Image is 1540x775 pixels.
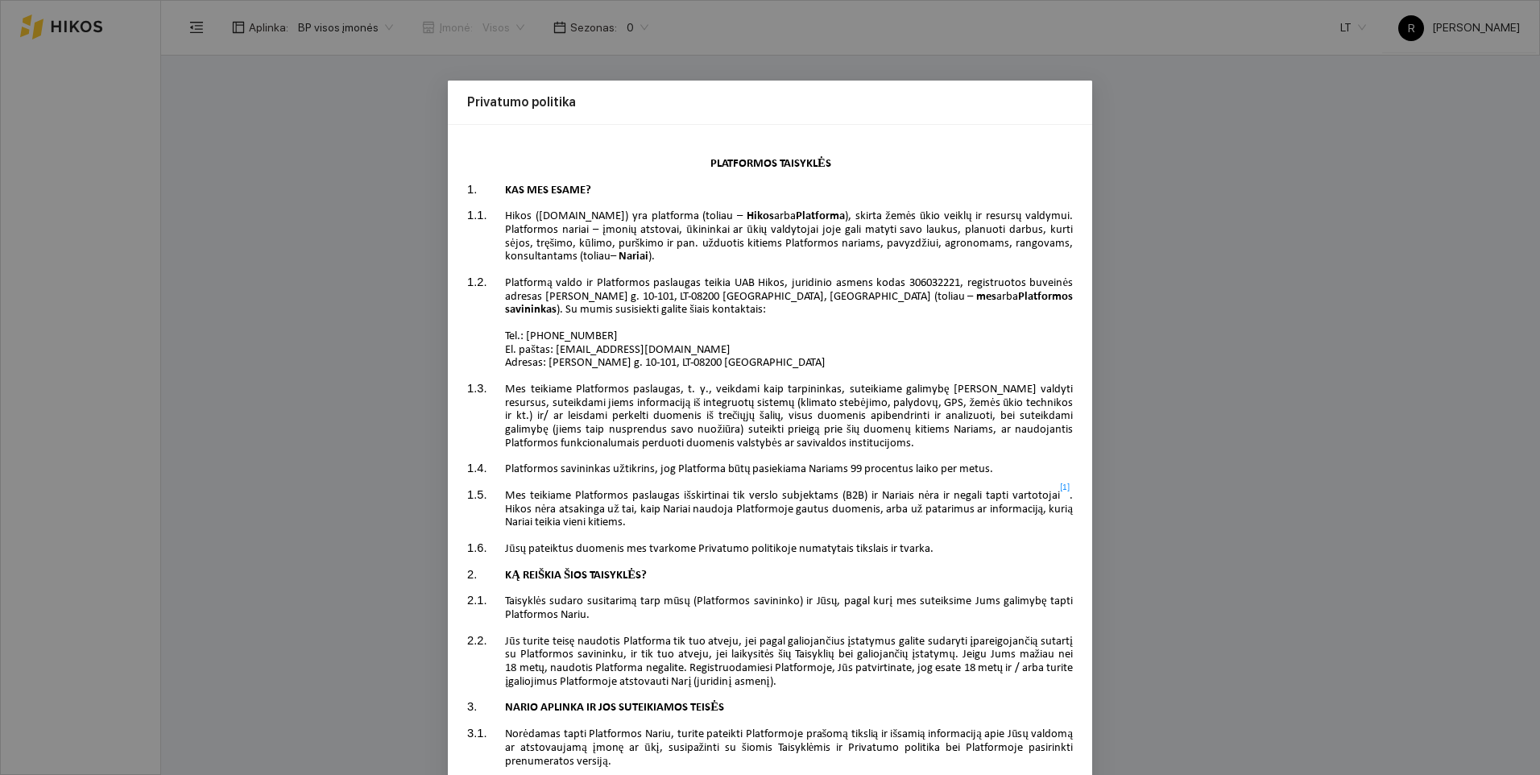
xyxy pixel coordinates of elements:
[505,383,1073,450] span: Mes teikiame Platformos paslaugas, t. y., veikdami kaip tarpininkas, suteikiame galimybę [PERSON_...
[557,304,766,316] span: ). Su mumis susisiekti galite šiais kontaktais:
[774,210,796,222] span: arba
[505,291,1073,317] span: Platformos savininkas
[747,210,774,222] span: Hikos
[505,702,724,714] span: NARIO APLINKA IR JOS SUTEIKIAMOS TEISĖS
[648,251,655,263] span: ).
[796,210,845,222] span: Platforma
[505,728,1073,767] span: Norėdamas tapti Platformos Nariu, turite pateikti Platformoje prašomą tikslią ir išsamią informac...
[1060,483,1070,492] a: [1]
[505,595,1073,621] span: Taisyklės sudaro susitarimą tarp mūsų (Platformos savininko) ir Jūsų, pagal kurį mes suteiksime J...
[710,158,831,170] span: PLATFORMOS TAISYKLĖS
[976,291,996,303] span: mes
[505,636,1073,688] span: Jūs turite teisę naudotis Platforma tik tuo atveju, jei pagal galiojančius įstatymus galite sudar...
[996,291,1018,303] span: arba
[505,210,746,222] span: Hikos ([DOMAIN_NAME]) yra platforma (toliau –
[505,490,1073,528] span: . Hikos nėra atsakinga už tai, kaip Nariai naudoja Platformoje gautus duomenis, arba už patarimus...
[505,570,647,582] span: KĄ REIŠKIA ŠIOS TAISYKLĖS?
[467,93,1073,111] div: Privatumo politika
[505,490,1060,502] span: Mes teikiame Platformos paslaugas išskirtinai tik verslo subjektams (B2B) ir Nariais nėra ir nega...
[505,463,993,475] span: Platformos savininkas užtikrins, jog Platforma būtų pasiekiama Nariams 99 procentus laiko per metus.
[505,543,934,555] span: Jūsų pateiktus duomenis mes tvarkome Privatumo politikoje numatytais tikslais ir tvarka.
[505,330,826,369] span: Tel.: [PHONE_NUMBER] El. paštas: [EMAIL_ADDRESS][DOMAIN_NAME] Adresas: [PERSON_NAME] g. 10-101, L...
[505,184,591,197] span: KAS MES ESAME?
[505,277,1073,303] span: Platformą valdo ir Platformos paslaugas teikia UAB Hikos, juridinio asmens kodas 306032221, regis...
[505,210,1073,263] span: ), skirta žemės ūkio veiklų ir resursų valdymui. Platformos nariai – įmonių atstovai, ūkininkai a...
[619,251,648,263] span: Nariai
